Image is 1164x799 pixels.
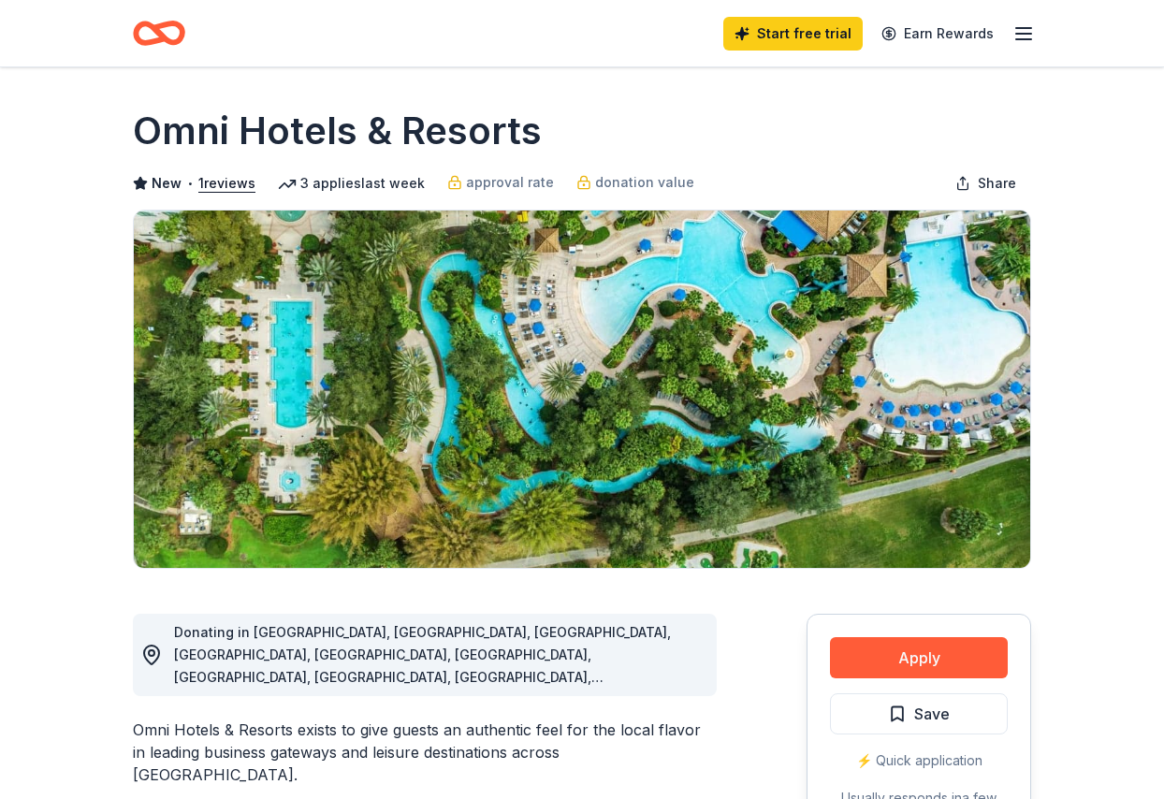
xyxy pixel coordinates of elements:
[447,171,554,194] a: approval rate
[187,176,194,191] span: •
[278,172,425,195] div: 3 applies last week
[133,105,542,157] h1: Omni Hotels & Resorts
[576,171,694,194] a: donation value
[133,11,185,55] a: Home
[830,693,1008,734] button: Save
[198,172,255,195] button: 1reviews
[134,211,1030,568] img: Image for Omni Hotels & Resorts
[133,719,717,786] div: Omni Hotels & Resorts exists to give guests an authentic feel for the local flavor in leading bus...
[870,17,1005,51] a: Earn Rewards
[595,171,694,194] span: donation value
[466,171,554,194] span: approval rate
[830,749,1008,772] div: ⚡️ Quick application
[723,17,863,51] a: Start free trial
[940,165,1031,202] button: Share
[830,637,1008,678] button: Apply
[978,172,1016,195] span: Share
[174,624,671,797] span: Donating in [GEOGRAPHIC_DATA], [GEOGRAPHIC_DATA], [GEOGRAPHIC_DATA], [GEOGRAPHIC_DATA], [GEOGRAPH...
[914,702,950,726] span: Save
[152,172,182,195] span: New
